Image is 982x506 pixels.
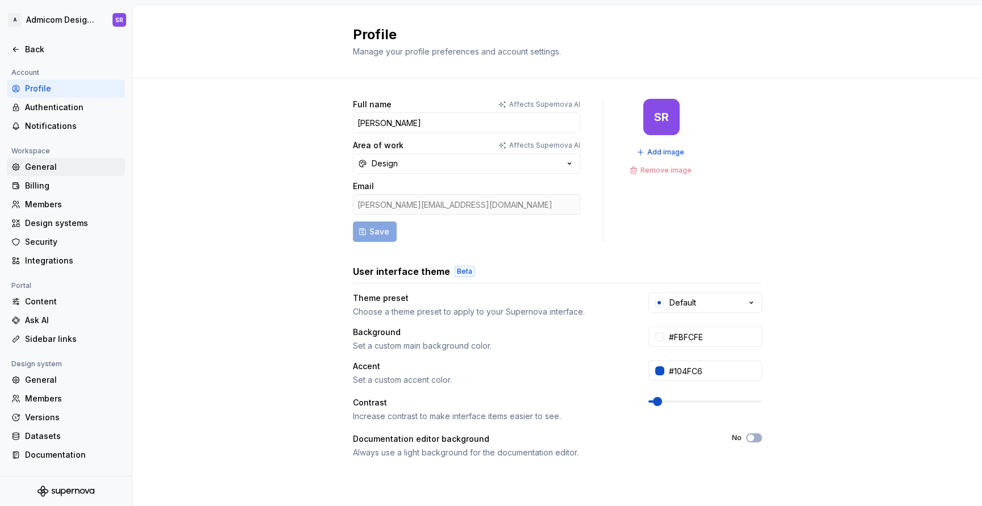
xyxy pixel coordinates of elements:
[664,327,762,347] input: #FFFFFF
[25,374,120,386] div: General
[2,7,130,32] button: AAdmicom Design SystemSR
[25,120,120,132] div: Notifications
[664,361,762,381] input: #104FC6
[7,233,125,251] a: Security
[25,315,120,326] div: Ask AI
[353,397,387,408] div: Contrast
[25,102,120,113] div: Authentication
[353,411,628,422] div: Increase contrast to make interface items easier to see.
[7,117,125,135] a: Notifications
[353,361,380,372] div: Accent
[7,214,125,232] a: Design systems
[25,199,120,210] div: Members
[7,158,125,176] a: General
[25,255,120,266] div: Integrations
[25,430,120,442] div: Datasets
[732,433,742,442] label: No
[25,44,120,55] div: Back
[8,13,22,27] div: A
[7,330,125,348] a: Sidebar links
[7,390,125,408] a: Members
[7,427,125,445] a: Datasets
[25,393,120,404] div: Members
[7,66,44,80] div: Account
[509,100,580,109] p: Affects Supernova AI
[669,297,696,308] div: Default
[7,40,125,58] a: Back
[25,296,120,307] div: Content
[509,141,580,150] p: Affects Supernova AI
[7,144,55,158] div: Workspace
[25,83,120,94] div: Profile
[115,15,123,24] div: SR
[7,311,125,329] a: Ask AI
[7,252,125,270] a: Integrations
[353,99,392,110] label: Full name
[25,333,120,345] div: Sidebar links
[7,292,125,311] a: Content
[353,433,489,445] div: Documentation editor background
[7,279,36,292] div: Portal
[25,236,120,248] div: Security
[25,218,120,229] div: Design systems
[353,181,374,192] label: Email
[353,306,628,317] div: Choose a theme preset to apply to your Supernova interface.
[7,80,125,98] a: Profile
[647,148,684,157] span: Add image
[353,292,409,304] div: Theme preset
[26,14,99,26] div: Admicom Design System
[7,371,125,389] a: General
[7,177,125,195] a: Billing
[7,446,125,464] a: Documentation
[633,144,689,160] button: Add image
[353,340,628,352] div: Set a custom main background color.
[648,292,762,313] button: Default
[353,374,628,386] div: Set a custom accent color.
[38,486,94,497] svg: Supernova Logo
[455,266,475,277] div: Beta
[7,357,66,371] div: Design system
[353,26,748,44] h2: Profile
[7,195,125,214] a: Members
[353,327,401,338] div: Background
[25,180,120,191] div: Billing
[372,158,398,169] div: Design
[7,408,125,426] a: Versions
[353,140,403,151] label: Area of work
[25,161,120,173] div: General
[7,98,125,116] a: Authentication
[25,412,120,423] div: Versions
[25,449,120,461] div: Documentation
[353,47,561,56] span: Manage your profile preferences and account settings.
[353,447,711,458] div: Always use a light background for the documentation editor.
[654,112,669,122] div: SR
[353,265,450,278] h3: User interface theme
